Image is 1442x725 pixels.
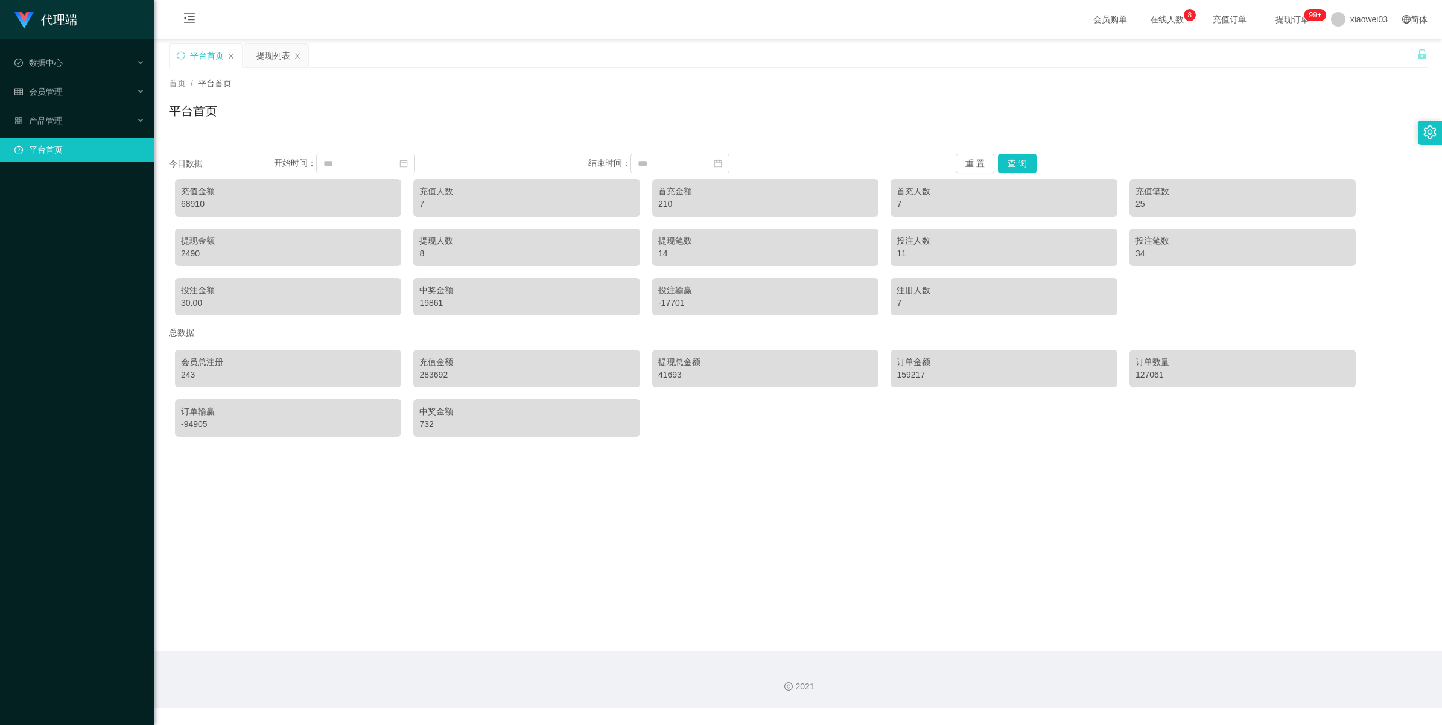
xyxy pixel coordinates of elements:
[897,356,1111,369] div: 订单金额
[181,235,395,247] div: 提现金额
[658,235,872,247] div: 提现笔数
[294,52,301,60] i: 图标: close
[169,78,186,88] span: 首页
[14,116,63,125] span: 产品管理
[164,680,1432,693] div: 2021
[41,1,77,39] h1: 代理端
[14,138,145,162] a: 图标: dashboard平台首页
[419,247,634,260] div: 8
[1135,247,1350,260] div: 34
[181,284,395,297] div: 投注金额
[181,405,395,418] div: 订单输赢
[419,418,634,431] div: 732
[658,247,872,260] div: 14
[14,12,34,29] img: logo.9652507e.png
[658,284,872,297] div: 投注输赢
[181,418,395,431] div: -94905
[419,356,634,369] div: 充值金额
[177,51,185,60] i: 图标: sync
[190,44,224,67] div: 平台首页
[169,1,210,39] i: 图标: menu-fold
[14,87,23,96] i: 图标: table
[169,102,217,120] h1: 平台首页
[784,682,793,691] i: 图标: copyright
[191,78,193,88] span: /
[399,159,408,168] i: 图标: calendar
[897,284,1111,297] div: 注册人数
[897,369,1111,381] div: 159217
[14,87,63,97] span: 会员管理
[1184,9,1196,21] sup: 8
[181,198,395,211] div: 68910
[897,198,1111,211] div: 7
[1135,185,1350,198] div: 充值笔数
[658,356,872,369] div: 提现总金额
[169,321,1428,344] div: 总数据
[897,235,1111,247] div: 投注人数
[897,185,1111,198] div: 首充人数
[14,14,77,24] a: 代理端
[956,154,994,173] button: 重 置
[419,297,634,309] div: 19861
[658,369,872,381] div: 41693
[658,185,872,198] div: 首充金额
[181,297,395,309] div: 30.00
[1187,9,1192,21] p: 8
[181,185,395,198] div: 充值金额
[227,52,235,60] i: 图标: close
[181,369,395,381] div: 243
[1423,125,1437,139] i: 图标: setting
[198,78,232,88] span: 平台首页
[1417,49,1428,60] i: 图标: unlock
[1135,369,1350,381] div: 127061
[714,159,722,168] i: 图标: calendar
[419,185,634,198] div: 充值人数
[998,154,1037,173] button: 查 询
[274,158,316,168] span: 开始时间：
[1135,356,1350,369] div: 订单数量
[419,369,634,381] div: 283692
[1402,15,1411,24] i: 图标: global
[588,158,630,168] span: 结束时间：
[419,405,634,418] div: 中奖金额
[14,59,23,67] i: 图标: check-circle-o
[1144,15,1190,24] span: 在线人数
[897,297,1111,309] div: 7
[1135,198,1350,211] div: 25
[1135,235,1350,247] div: 投注笔数
[1207,15,1253,24] span: 充值订单
[14,58,63,68] span: 数据中心
[897,247,1111,260] div: 11
[256,44,290,67] div: 提现列表
[181,247,395,260] div: 2490
[181,356,395,369] div: 会员总注册
[419,284,634,297] div: 中奖金额
[1304,9,1326,21] sup: 1110
[419,198,634,211] div: 7
[1269,15,1315,24] span: 提现订单
[658,297,872,309] div: -17701
[419,235,634,247] div: 提现人数
[14,116,23,125] i: 图标: appstore-o
[169,157,274,170] div: 今日数据
[658,198,872,211] div: 210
